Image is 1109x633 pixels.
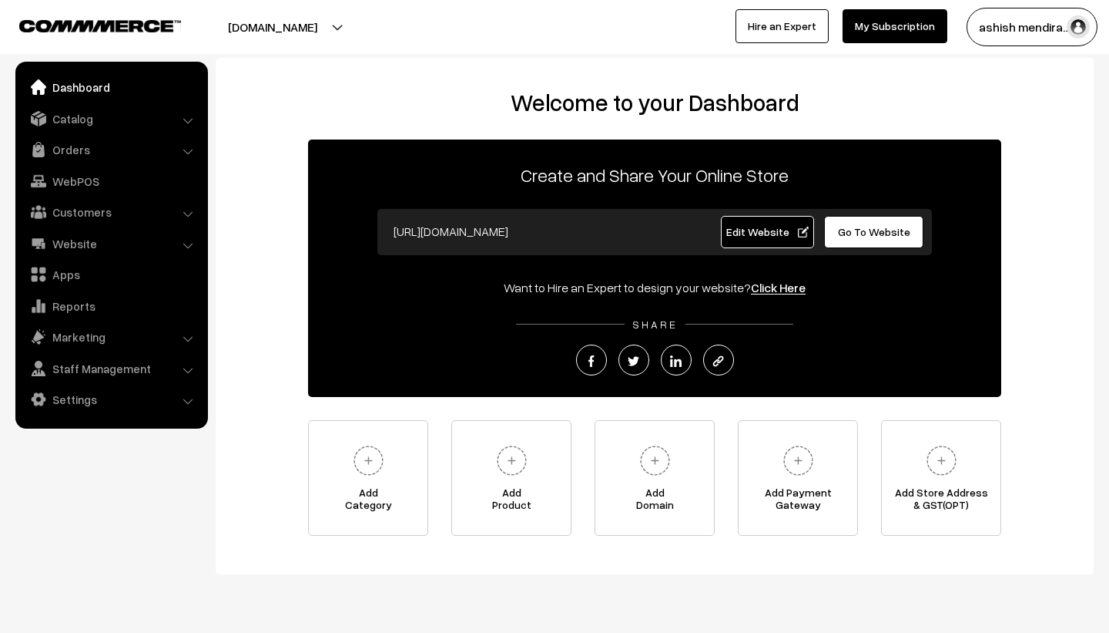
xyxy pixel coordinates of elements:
[595,420,715,536] a: AddDomain
[19,198,203,226] a: Customers
[19,261,203,288] a: Apps
[777,439,819,482] img: plus.svg
[19,136,203,163] a: Orders
[738,420,858,536] a: Add PaymentGateway
[625,318,685,331] span: SHARE
[347,439,390,482] img: plus.svg
[739,487,857,517] span: Add Payment Gateway
[735,9,829,43] a: Hire an Expert
[452,487,571,517] span: Add Product
[309,487,427,517] span: Add Category
[824,216,923,248] a: Go To Website
[634,439,676,482] img: plus.svg
[308,161,1001,189] p: Create and Share Your Online Store
[19,105,203,133] a: Catalog
[231,89,1078,116] h2: Welcome to your Dashboard
[19,20,181,32] img: COMMMERCE
[174,8,371,46] button: [DOMAIN_NAME]
[751,280,806,295] a: Click Here
[881,420,1001,536] a: Add Store Address& GST(OPT)
[491,439,533,482] img: plus.svg
[1067,15,1090,39] img: user
[19,386,203,413] a: Settings
[19,73,203,101] a: Dashboard
[19,230,203,258] a: Website
[721,216,815,248] a: Edit Website
[308,278,1001,297] div: Want to Hire an Expert to design your website?
[838,225,910,238] span: Go To Website
[882,487,1000,517] span: Add Store Address & GST(OPT)
[19,15,154,34] a: COMMMERCE
[19,292,203,320] a: Reports
[726,225,809,238] span: Edit Website
[451,420,571,536] a: AddProduct
[595,487,714,517] span: Add Domain
[19,323,203,351] a: Marketing
[19,167,203,195] a: WebPOS
[920,439,963,482] img: plus.svg
[843,9,947,43] a: My Subscription
[967,8,1097,46] button: ashish mendira…
[19,355,203,382] a: Staff Management
[308,420,428,536] a: AddCategory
